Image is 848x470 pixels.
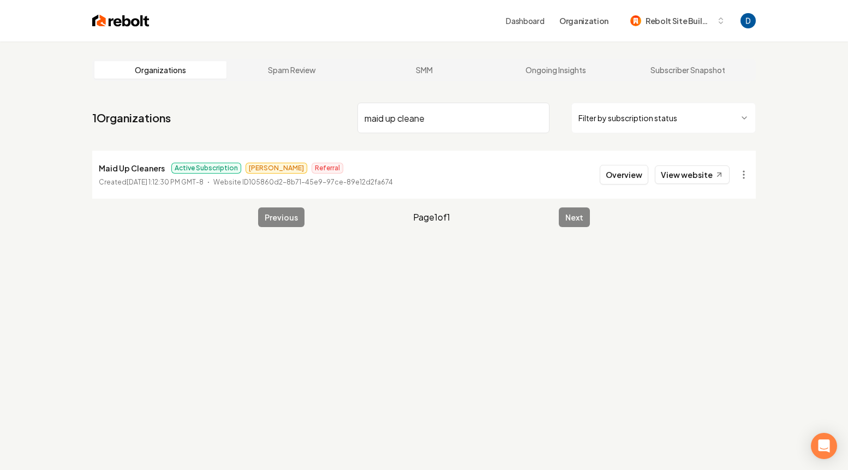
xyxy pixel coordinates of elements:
div: Open Intercom Messenger [811,433,837,459]
img: David Rice [740,13,756,28]
a: 1Organizations [92,110,171,126]
p: Maid Up Cleaners [99,162,165,175]
span: Referral [312,163,343,174]
a: Organizations [94,61,226,79]
img: Rebolt Logo [92,13,150,28]
span: Active Subscription [171,163,241,174]
p: Created [99,177,204,188]
button: Overview [600,165,648,185]
a: Subscriber Snapshot [622,61,754,79]
a: View website [655,165,730,184]
button: Open user button [740,13,756,28]
span: [PERSON_NAME] [246,163,307,174]
p: Website ID 105860d2-8b71-45e9-97ce-89e12d2fa674 [213,177,393,188]
input: Search by name or ID [357,103,550,133]
a: SMM [358,61,490,79]
a: Ongoing Insights [490,61,622,79]
button: Organization [553,11,615,31]
span: Page 1 of 1 [413,211,450,224]
a: Spam Review [226,61,359,79]
time: [DATE] 1:12:30 PM GMT-8 [127,178,204,186]
span: Rebolt Site Builder [646,15,712,27]
img: Rebolt Site Builder [630,15,641,26]
a: Dashboard [506,15,544,26]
